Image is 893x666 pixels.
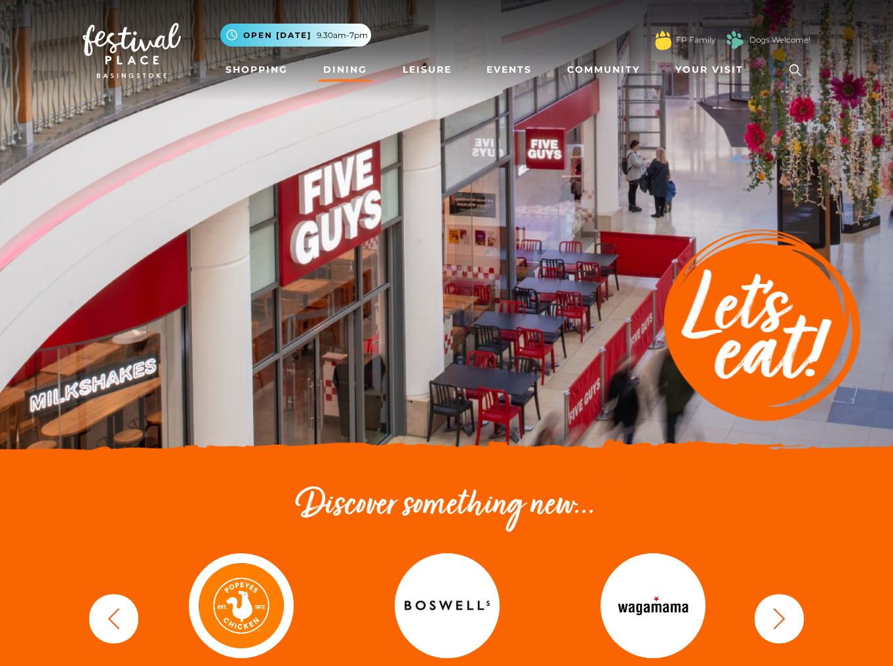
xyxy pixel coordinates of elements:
[749,34,810,46] a: Dogs Welcome!
[83,485,810,527] h2: Discover something new...
[243,29,311,41] span: Open [DATE]
[670,58,755,82] a: Your Visit
[562,58,645,82] a: Community
[83,23,181,78] img: Festival Place Logo
[317,29,368,41] span: 9.30am-7pm
[220,24,371,47] button: Open [DATE] 9.30am-7pm
[397,58,457,82] a: Leisure
[220,58,293,82] a: Shopping
[481,58,537,82] a: Events
[675,63,744,77] span: Your Visit
[318,58,372,82] a: Dining
[676,34,715,46] a: FP Family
